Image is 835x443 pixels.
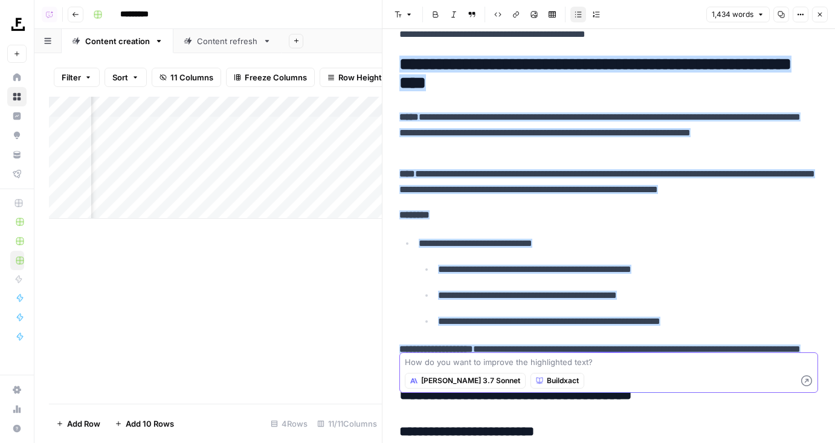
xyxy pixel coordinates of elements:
a: Content creation [62,29,173,53]
a: Home [7,68,27,87]
a: Settings [7,380,27,399]
button: Filter [54,68,100,87]
button: Add Row [49,414,108,433]
span: Sort [112,71,128,83]
span: Filter [62,71,81,83]
button: Buildxact [530,373,584,389]
button: Help + Support [7,419,27,438]
div: Content refresh [197,35,258,47]
a: Content refresh [173,29,282,53]
span: [PERSON_NAME] 3.7 Sonnet [421,375,520,386]
span: Row Height [338,71,382,83]
button: Row Height [320,68,390,87]
span: 1,434 words [712,9,753,20]
a: Browse [7,87,27,106]
button: 11 Columns [152,68,221,87]
button: 1,434 words [706,7,770,22]
span: Add Row [67,418,100,430]
div: 4 Rows [266,414,312,433]
span: Freeze Columns [245,71,307,83]
span: 11 Columns [170,71,213,83]
button: [PERSON_NAME] 3.7 Sonnet [405,373,526,389]
button: Add 10 Rows [108,414,181,433]
img: Foundation Inc. Logo [7,14,29,36]
a: Opportunities [7,126,27,145]
a: Insights [7,106,27,126]
span: Add 10 Rows [126,418,174,430]
a: Your Data [7,145,27,164]
a: Flightpath [7,164,27,184]
span: Buildxact [547,375,579,386]
button: Sort [105,68,147,87]
a: Usage [7,399,27,419]
button: Workspace: Foundation Inc. [7,10,27,40]
button: Freeze Columns [226,68,315,87]
div: Content creation [85,35,150,47]
div: 11/11 Columns [312,414,382,433]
